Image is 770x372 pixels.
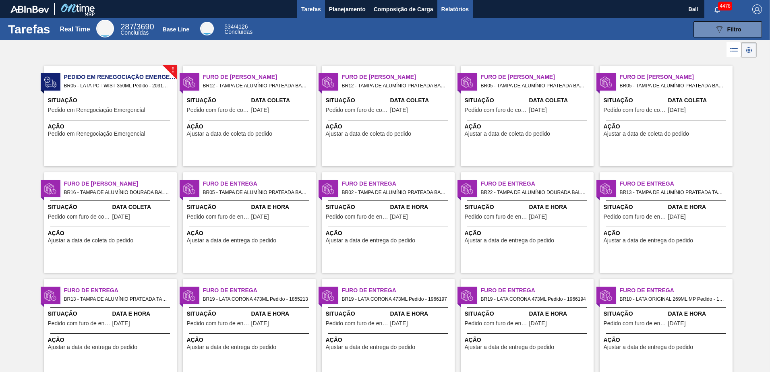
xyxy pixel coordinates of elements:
[187,122,314,131] span: Ação
[465,238,555,244] span: Ajustar a data de entrega do pedido
[112,320,130,327] span: 03/09/2025,
[326,214,388,220] span: Pedido com furo de entrega
[163,26,189,33] div: Base Line
[604,214,666,220] span: Pedido com furo de entrega
[48,122,175,131] span: Ação
[120,29,149,36] span: Concluídas
[48,320,110,327] span: Pedido com furo de entrega
[604,96,666,105] span: Situação
[203,73,316,81] span: Furo de Coleta
[668,320,686,327] span: 13/11/2024,
[326,203,388,211] span: Situação
[322,183,334,195] img: status
[187,238,277,244] span: Ajustar a data de entrega do pedido
[64,73,177,81] span: Pedido em Renegociação Emergencial
[326,238,416,244] span: Ajustar a data de entrega do pedido
[96,20,114,37] div: Real Time
[461,289,473,302] img: status
[620,286,733,295] span: Furo de Entrega
[322,76,334,88] img: status
[600,289,612,302] img: status
[465,96,527,105] span: Situação
[481,286,594,295] span: Furo de Entrega
[465,203,527,211] span: Situação
[668,203,731,211] span: Data e Hora
[322,289,334,302] img: status
[529,203,592,211] span: Data e Hora
[120,22,134,31] span: 287
[620,188,726,197] span: BR13 - TAMPA DE ALUMÍNIO PRATEADA TAB VERM BALL CDL Pedido - 2000552
[390,203,453,211] span: Data e Hora
[529,310,592,318] span: Data e Hora
[600,183,612,195] img: status
[187,320,249,327] span: Pedido com furo de entrega
[390,96,453,105] span: Data Coleta
[64,180,177,188] span: Furo de Coleta
[390,107,408,113] span: 09/09/2025
[120,23,154,35] div: Real Time
[10,6,49,13] img: TNhmsLtSVTkK8tSr43FrP2fwEKptu5GPRR3wAAAABJRU5ErkJggg==
[604,320,666,327] span: Pedido com furo de entrega
[48,229,175,238] span: Ação
[326,344,416,350] span: Ajustar a data de entrega do pedido
[64,188,170,197] span: BR16 - TAMPA DE ALUMÍNIO DOURADA BALL CDL Pedido - 2018989
[251,203,314,211] span: Data e Hora
[187,229,314,238] span: Ação
[48,214,110,220] span: Pedido com furo de coleta
[465,107,527,113] span: Pedido com furo de coleta
[183,183,195,195] img: status
[251,107,269,113] span: 10/09/2025
[529,107,547,113] span: 11/09/2025
[326,310,388,318] span: Situação
[187,131,273,137] span: Ajustar a data de coleta do pedido
[326,122,453,131] span: Ação
[48,107,145,113] span: Pedido em Renegociação Emergencial
[203,286,316,295] span: Furo de Entrega
[441,4,469,14] span: Relatórios
[465,122,592,131] span: Ação
[187,203,249,211] span: Situação
[620,73,733,81] span: Furo de Coleta
[203,180,316,188] span: Furo de Entrega
[465,336,592,344] span: Ação
[326,131,412,137] span: Ajustar a data de coleta do pedido
[60,26,90,33] div: Real Time
[727,42,741,58] div: Visão em Lista
[326,229,453,238] span: Ação
[44,183,56,195] img: status
[481,295,587,304] span: BR19 - LATA CORONA 473ML Pedido - 1966194
[342,180,455,188] span: Furo de Entrega
[390,310,453,318] span: Data e Hora
[604,344,693,350] span: Ajustar a data de entrega do pedido
[329,4,366,14] span: Planejamento
[172,67,174,73] span: !
[668,107,686,113] span: 14/09/2025
[200,22,214,35] div: Base Line
[224,23,248,30] span: / 4126
[604,336,731,344] span: Ação
[203,81,309,90] span: BR12 - TAMPA DE ALUMÍNIO PRATEADA BALL CDL Pedido - 1996157
[481,188,587,197] span: BR22 - TAMPA DE ALUMÍNIO DOURADA BALL CDL Pedido - 1997704
[326,96,388,105] span: Situação
[465,229,592,238] span: Ação
[342,188,448,197] span: BR02 - TAMPA DE ALUMÍNIO PRATEADA BALL CDL Pedido - 2003082
[668,214,686,220] span: 02/09/2025,
[465,131,551,137] span: Ajustar a data de coleta do pedido
[465,214,527,220] span: Pedido com furo de entrega
[342,81,448,90] span: BR12 - TAMPA DE ALUMÍNIO PRATEADA BALL CDL Pedido - 2000530
[187,310,249,318] span: Situação
[620,180,733,188] span: Furo de Entrega
[693,21,762,37] button: Filtro
[187,336,314,344] span: Ação
[604,238,693,244] span: Ajustar a data de entrega do pedido
[741,42,757,58] div: Visão em Cards
[48,238,134,244] span: Ajustar a data de coleta do pedido
[342,73,455,81] span: Furo de Coleta
[752,4,762,14] img: Logout
[112,214,130,220] span: 14/09/2025
[48,203,110,211] span: Situação
[390,320,408,327] span: 14/06/2025,
[48,131,145,137] span: Pedido em Renegociação Emergencial
[203,295,309,304] span: BR19 - LATA CORONA 473ML Pedido - 1855213
[465,320,527,327] span: Pedido com furo de entrega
